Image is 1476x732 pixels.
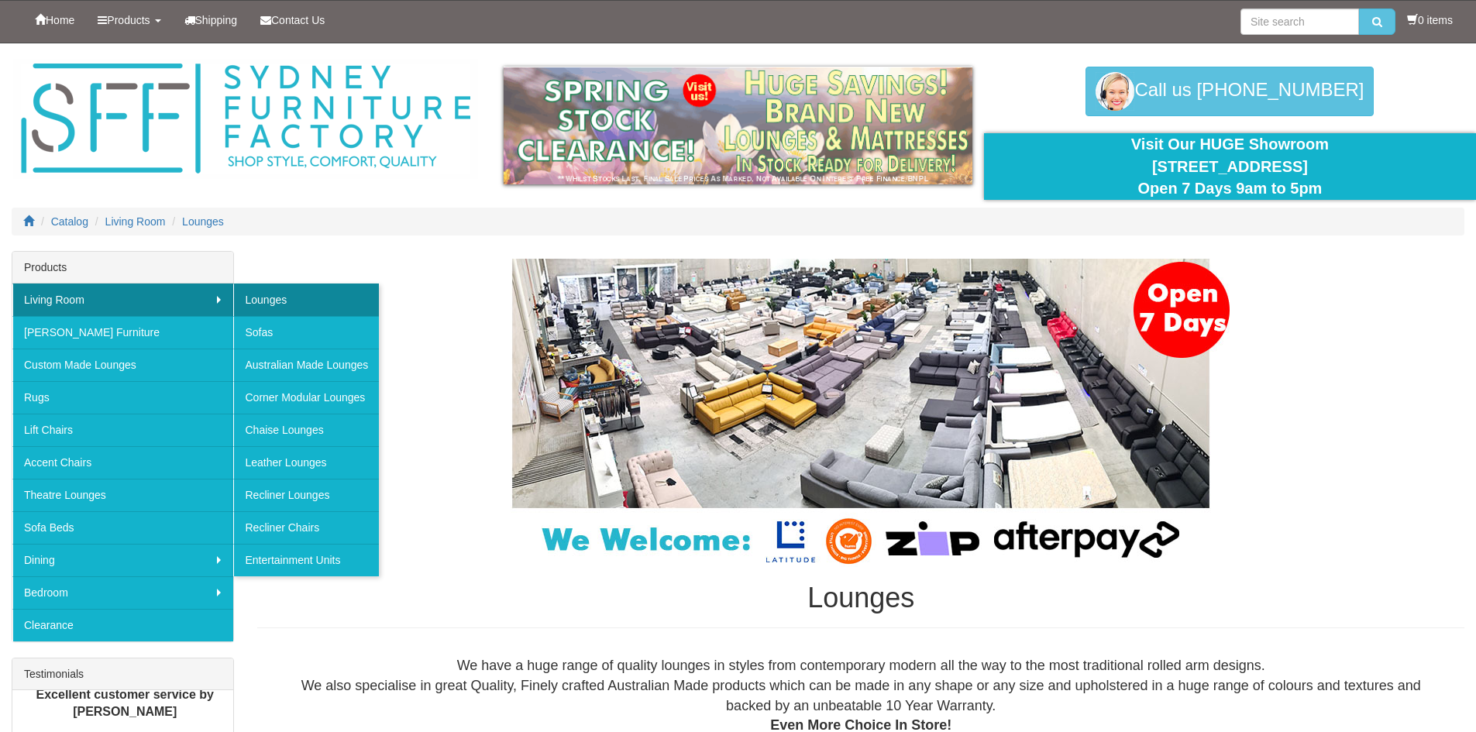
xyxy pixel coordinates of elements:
[12,381,233,414] a: Rugs
[996,133,1464,200] div: Visit Our HUGE Showroom [STREET_ADDRESS] Open 7 Days 9am to 5pm
[12,252,233,284] div: Products
[12,511,233,544] a: Sofa Beds
[271,14,325,26] span: Contact Us
[473,259,1248,567] img: Lounges
[233,479,379,511] a: Recliner Lounges
[86,1,172,40] a: Products
[233,511,379,544] a: Recliner Chairs
[12,316,233,349] a: [PERSON_NAME] Furniture
[249,1,336,40] a: Contact Us
[173,1,249,40] a: Shipping
[46,14,74,26] span: Home
[12,349,233,381] a: Custom Made Lounges
[504,67,972,184] img: spring-sale.gif
[23,1,86,40] a: Home
[107,14,150,26] span: Products
[233,544,379,576] a: Entertainment Units
[36,688,214,719] b: Excellent customer service by [PERSON_NAME]
[12,544,233,576] a: Dining
[12,414,233,446] a: Lift Chairs
[257,583,1464,613] h1: Lounges
[12,609,233,641] a: Clearance
[233,316,379,349] a: Sofas
[13,59,478,179] img: Sydney Furniture Factory
[233,349,379,381] a: Australian Made Lounges
[233,414,379,446] a: Chaise Lounges
[1407,12,1453,28] li: 0 items
[12,658,233,690] div: Testimonials
[12,479,233,511] a: Theatre Lounges
[12,576,233,609] a: Bedroom
[105,215,166,228] a: Living Room
[1240,9,1359,35] input: Site search
[12,446,233,479] a: Accent Chairs
[233,446,379,479] a: Leather Lounges
[233,381,379,414] a: Corner Modular Lounges
[182,215,224,228] a: Lounges
[233,284,379,316] a: Lounges
[51,215,88,228] a: Catalog
[195,14,238,26] span: Shipping
[12,284,233,316] a: Living Room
